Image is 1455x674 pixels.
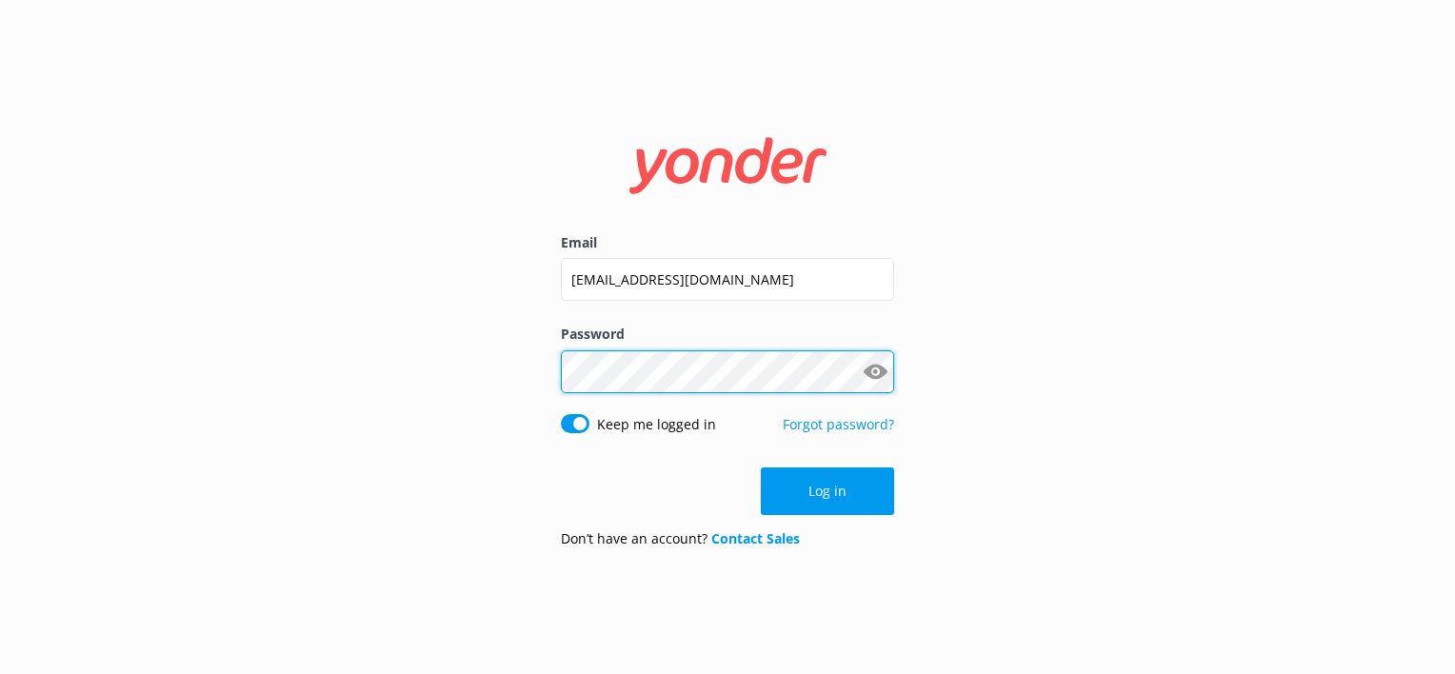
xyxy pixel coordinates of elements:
[597,414,716,435] label: Keep me logged in
[711,529,800,547] a: Contact Sales
[856,352,894,390] button: Show password
[761,467,894,515] button: Log in
[561,258,894,301] input: user@emailaddress.com
[561,232,894,253] label: Email
[783,415,894,433] a: Forgot password?
[561,324,894,345] label: Password
[561,528,800,549] p: Don’t have an account?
